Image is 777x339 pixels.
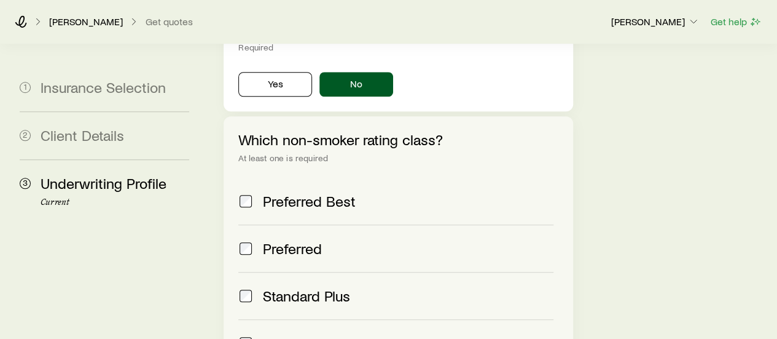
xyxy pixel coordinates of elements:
span: Client Details [41,126,124,144]
button: Get help [710,15,762,29]
button: No [319,72,393,97]
div: Required [238,42,558,52]
input: Preferred Best [240,195,252,207]
input: Standard Plus [240,290,252,302]
button: [PERSON_NAME] [611,15,700,30]
button: Yes [238,72,312,97]
input: Preferred [240,242,252,255]
span: Preferred [263,240,322,257]
p: [PERSON_NAME] [611,15,700,28]
button: Get quotes [145,16,193,28]
p: [PERSON_NAME] [49,15,123,28]
span: Standard Plus [263,287,350,305]
span: Insurance Selection [41,78,166,96]
div: At least one is required [238,153,558,163]
span: 1 [20,82,31,93]
span: Preferred Best [263,193,356,210]
p: Current [41,197,189,207]
span: Underwriting Profile [41,174,166,192]
p: Which non-smoker rating class? [238,131,558,148]
span: 3 [20,178,31,189]
span: 2 [20,130,31,141]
